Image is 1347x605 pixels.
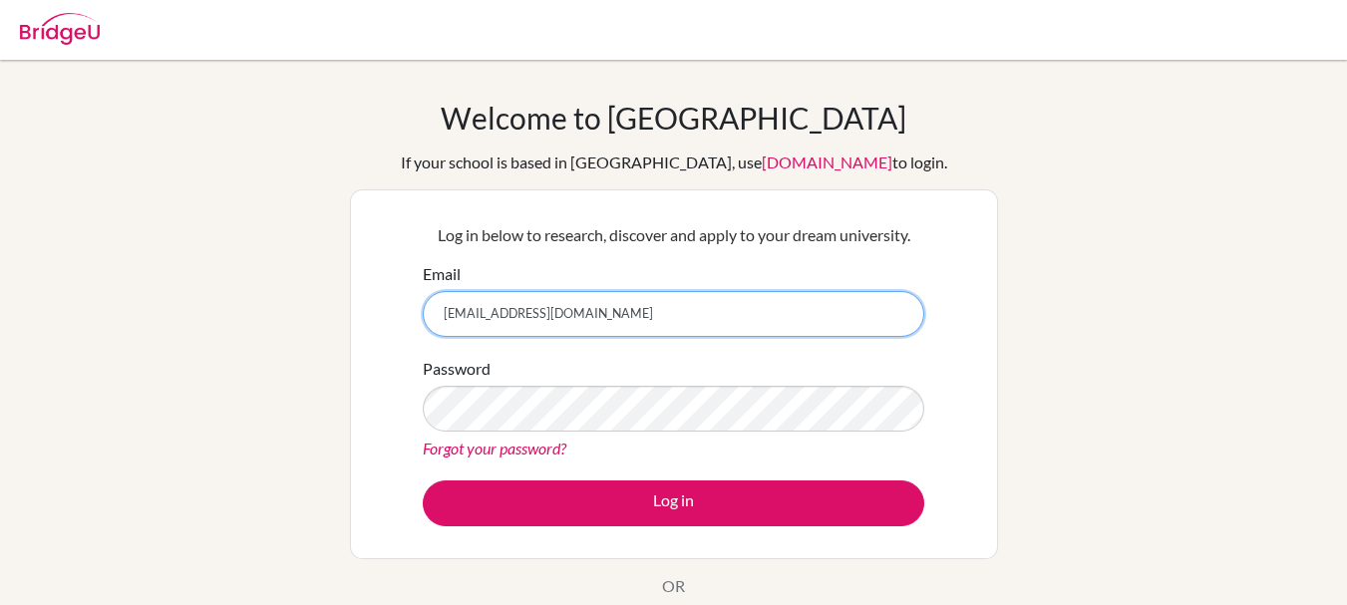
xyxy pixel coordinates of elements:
[441,100,906,136] h1: Welcome to [GEOGRAPHIC_DATA]
[20,13,100,45] img: Bridge-U
[423,439,566,457] a: Forgot your password?
[662,574,685,598] p: OR
[401,151,947,174] div: If your school is based in [GEOGRAPHIC_DATA], use to login.
[423,357,491,381] label: Password
[423,480,924,526] button: Log in
[423,262,461,286] label: Email
[423,223,924,247] p: Log in below to research, discover and apply to your dream university.
[762,152,892,171] a: [DOMAIN_NAME]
